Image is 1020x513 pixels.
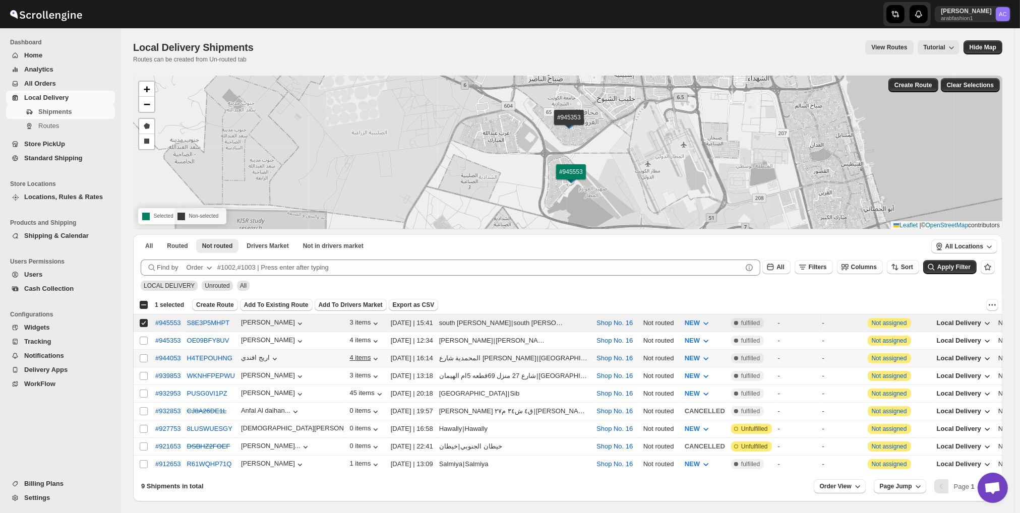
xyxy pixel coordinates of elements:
button: S8E3P5MHPT [187,319,230,327]
span: NEW [685,319,700,327]
button: Billing Plans [6,477,115,491]
span: Not in drivers market [303,242,364,250]
button: All Orders [6,77,115,91]
span: Dashboard [10,38,116,46]
span: Home [24,51,42,59]
span: fulfilled [741,407,760,415]
span: Store PickUp [24,140,65,148]
button: Apply Filter [923,260,977,274]
span: Settings [24,494,50,501]
div: Hawally [465,424,488,434]
button: 1 items [350,460,381,470]
div: Not routed [643,389,679,399]
div: | [439,424,590,434]
button: Tracking [6,335,115,349]
span: Routes [38,122,59,130]
button: Create Route [192,299,238,311]
button: 4 items [350,336,381,346]
button: اريج افندي [241,354,280,364]
span: All [240,282,247,289]
span: NEW [685,390,700,397]
div: خيطان [439,441,458,452]
span: + [144,83,150,95]
button: 45 items [350,389,385,399]
button: Not assigned [872,461,907,468]
div: - [822,424,862,434]
div: [DATE] | 16:58 [391,424,433,434]
button: Export as CSV [389,299,439,311]
button: All [762,260,790,274]
div: [DEMOGRAPHIC_DATA][PERSON_NAME] [241,424,344,434]
button: NEW [679,315,717,331]
span: 1 selected [155,301,184,309]
div: - [778,336,816,346]
button: Users [6,268,115,282]
button: 4 items [350,354,381,364]
span: Billing Plans [24,480,64,487]
div: Not routed [643,441,679,452]
button: #932853 [155,407,181,415]
button: Create Route [888,78,938,92]
div: [PERSON_NAME] [496,336,547,346]
div: #939853 [155,372,181,379]
button: WKNHFPEPWU [187,372,235,379]
span: Delivery Apps [24,366,68,373]
button: NEW [679,386,717,402]
span: fulfilled [741,337,760,345]
div: - [822,389,862,399]
span: fulfilled [741,354,760,362]
div: Not routed [643,371,679,381]
span: Configurations [10,310,116,318]
span: NEW [685,460,700,468]
div: #932953 [155,390,181,397]
input: #1002,#1003 | Press enter after typing [217,260,742,276]
s: CJ8A26DE1L [187,407,227,415]
button: 0 items [350,442,381,452]
span: Order View [820,482,852,490]
div: - [822,318,862,328]
button: Add To Drivers Market [315,299,387,311]
text: AC [999,11,1007,17]
div: | [439,389,590,399]
div: 3 items [350,318,381,329]
div: [DATE] | 22:41 [391,441,433,452]
div: [DATE] | 20:18 [391,389,433,399]
span: Local Delivery [937,425,981,432]
button: NEW [679,368,717,384]
button: More actions [986,299,998,311]
div: - [778,424,816,434]
span: Create Route [894,81,932,89]
button: Shop No. 16 [596,372,633,379]
button: R61WQHP71Q [187,460,232,468]
span: Local Delivery [937,319,981,327]
img: Marker [564,172,579,183]
div: [GEOGRAPHIC_DATA] [439,389,507,399]
button: Filters [795,260,833,274]
span: Local Delivery [937,442,981,450]
button: H4TEPOUHNG [187,354,232,362]
button: Shop No. 16 [596,337,633,344]
span: Sort [901,264,913,271]
div: | [439,371,590,381]
div: south [PERSON_NAME] [439,318,511,328]
span: All [776,264,784,271]
button: All Locations [931,239,997,253]
a: OpenStreetMap [926,222,969,229]
button: Routes [6,119,115,133]
span: NEW [685,425,700,432]
button: Not assigned [872,355,907,362]
button: 0 items [350,424,381,434]
img: Marker [562,118,577,129]
span: fulfilled [741,390,760,398]
div: [DATE] | 12:34 [391,336,433,346]
button: Not assigned [872,372,907,379]
div: #927753 [155,425,181,432]
div: Open chat [978,473,1008,503]
button: 0 items [350,407,381,417]
button: Locations, Rules & Rates [6,190,115,204]
button: Local Delivery [931,403,998,419]
span: Abizer Chikhly [996,7,1010,21]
